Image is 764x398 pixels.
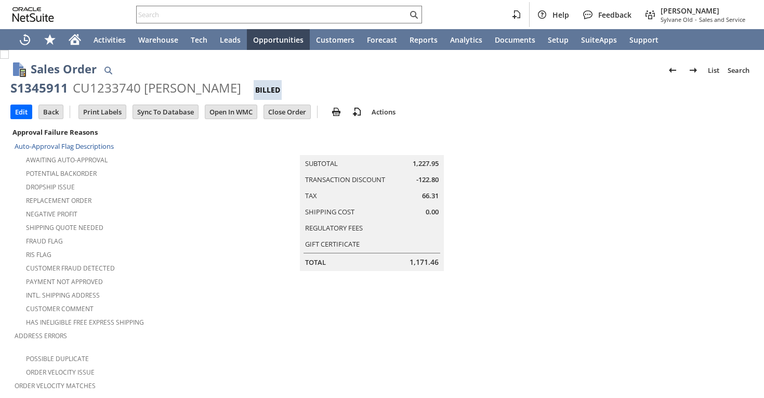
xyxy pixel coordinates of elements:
a: Awaiting Auto-Approval [26,156,108,164]
a: RIS flag [26,250,51,259]
span: 1,171.46 [410,257,439,267]
span: - [695,16,697,23]
input: Close Order [264,105,310,119]
a: Shipping Cost [305,207,354,216]
a: Dropship Issue [26,183,75,191]
svg: Search [407,8,420,21]
div: CU1233740 [PERSON_NAME] [73,80,241,96]
span: Warehouse [138,35,178,45]
a: Setup [542,29,575,50]
img: Quick Find [102,64,114,76]
a: Intl. Shipping Address [26,291,100,300]
span: 1,227.95 [413,159,439,169]
a: Replacement Order [26,196,91,205]
a: Tax [305,191,317,200]
div: Approval Failure Reasons [10,125,241,139]
a: Tech [185,29,214,50]
a: List [704,62,723,79]
a: Search [723,62,754,79]
a: Analytics [444,29,489,50]
a: Total [305,258,326,267]
a: Regulatory Fees [305,223,363,233]
a: Customer Fraud Detected [26,264,115,273]
input: Open In WMC [205,105,257,119]
a: Order Velocity Matches [15,381,96,390]
a: Forecast [361,29,403,50]
a: Gift Certificate [305,239,360,249]
div: Shortcuts [37,29,62,50]
a: Possible Duplicate [26,354,89,363]
span: Customers [316,35,354,45]
span: Documents [495,35,535,45]
svg: Home [69,33,81,46]
span: Forecast [367,35,397,45]
a: Documents [489,29,542,50]
a: Fraud Flag [26,237,63,246]
span: Analytics [450,35,482,45]
span: Support [629,35,658,45]
a: Transaction Discount [305,175,385,184]
a: Warehouse [132,29,185,50]
a: Home [62,29,87,50]
a: Reports [403,29,444,50]
span: Reports [410,35,438,45]
span: Leads [220,35,241,45]
span: Feedback [598,10,631,20]
span: Activities [94,35,126,45]
a: Shipping Quote Needed [26,223,103,232]
input: Edit [11,105,32,119]
svg: Shortcuts [44,33,56,46]
svg: Recent Records [19,33,31,46]
span: 66.31 [422,191,439,201]
a: Customers [310,29,361,50]
a: Address Errors [15,331,67,340]
input: Print Labels [79,105,126,119]
img: Next [687,64,700,76]
a: Subtotal [305,159,338,168]
a: Support [623,29,665,50]
span: Tech [191,35,207,45]
a: Leads [214,29,247,50]
a: Negative Profit [26,210,77,219]
img: print.svg [330,106,343,118]
a: Customer Comment [26,304,94,313]
a: Order Velocity Issue [26,368,95,377]
input: Search [137,8,407,21]
img: add-record.svg [351,106,363,118]
img: Previous [666,64,679,76]
a: Has Ineligible Free Express Shipping [26,318,144,327]
a: Payment not approved [26,277,103,286]
a: Opportunities [247,29,310,50]
span: -122.80 [416,175,439,185]
a: Activities [87,29,132,50]
span: Setup [548,35,569,45]
a: Potential Backorder [26,169,97,178]
div: Billed [254,80,282,100]
span: 0.00 [426,207,439,217]
a: Auto-Approval Flag Descriptions [15,142,114,151]
a: SuiteApps [575,29,623,50]
span: [PERSON_NAME] [661,6,745,16]
svg: logo [12,7,54,22]
span: SuiteApps [581,35,617,45]
div: S1345911 [10,80,68,96]
caption: Summary [300,138,444,155]
h1: Sales Order [31,60,97,78]
span: Sales and Service [699,16,745,23]
input: Sync To Database [133,105,198,119]
span: Sylvane Old [661,16,693,23]
a: Recent Records [12,29,37,50]
a: Actions [367,107,400,117]
span: Help [552,10,569,20]
input: Back [39,105,63,119]
span: Opportunities [253,35,304,45]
